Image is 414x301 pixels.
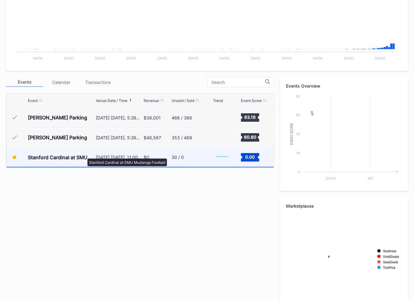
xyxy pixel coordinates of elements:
input: Search [211,80,265,85]
div: Trend [213,98,223,103]
text: 0.00 [246,154,255,159]
div: [DATE] [DATE], 5:26PM [96,115,142,120]
text: [DATE] [313,56,323,60]
div: Venue Date / Time [96,98,127,103]
text: [DATE] [95,56,105,60]
div: Event [28,98,38,103]
div: $39,001 [144,115,161,120]
div: [PERSON_NAME] Parking [28,115,87,121]
text: 63.16 [245,115,256,120]
div: Calendar [43,77,80,87]
div: [DATE] [DATE], 11:00AM [96,155,142,160]
div: $0 [144,155,149,160]
text: [DATE] [33,56,43,60]
div: Marketplaces [286,203,402,209]
div: Event Score [241,98,262,103]
text: [DATE] [64,56,74,60]
div: $48,567 [144,135,161,140]
text: [DATE] [188,56,199,60]
div: [DATE] [DATE], 5:26PM [96,135,142,140]
text: Sep [368,176,373,180]
text: [DATE] [126,56,136,60]
text: Event Score [290,123,293,145]
text: [DATE] [157,56,168,60]
div: Revenue [144,98,159,103]
text: [DATE] [344,56,354,60]
text: StubHub [383,249,397,253]
div: Unsold / Sold [172,98,194,103]
div: 30 / 0 [172,155,184,160]
text: 20 [296,151,300,155]
div: Transactions [80,77,117,87]
text: 80 [296,94,300,98]
text: [DATE] [326,176,336,180]
div: [PERSON_NAME] Parking [28,134,87,141]
div: 466 / 366 [172,115,192,120]
text: 0 [298,170,300,174]
div: 353 / 469 [172,135,192,140]
text: [DATE] [219,56,230,60]
svg: Chart title [286,93,402,185]
svg: Chart title [213,110,231,125]
text: 60.80 [244,134,256,140]
text: 40 [296,132,300,136]
div: Events Overview [286,83,402,88]
text: TickPick [383,266,396,269]
div: Events [6,77,43,87]
text: SeatGeek [383,260,398,264]
svg: Chart title [213,130,231,145]
text: [DATE] [282,56,292,60]
text: 60 [296,113,300,117]
svg: Chart title [213,150,231,165]
div: Stanford Cardinal at SMU Mustangs Football [28,154,94,160]
text: [DATE] [251,56,261,60]
text: [DATE] [375,56,385,60]
text: VividSeats [383,255,399,258]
